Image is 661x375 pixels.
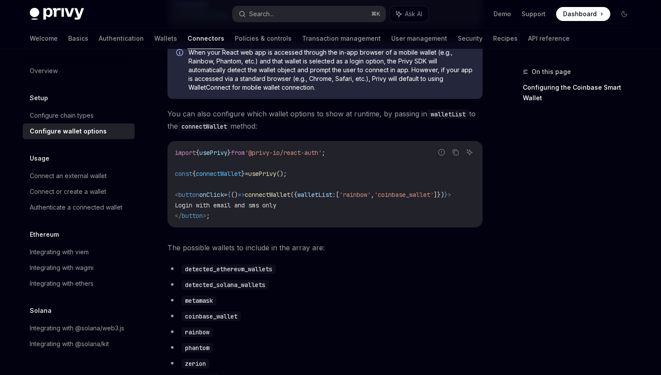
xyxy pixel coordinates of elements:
span: On this page [532,67,571,77]
span: </ [175,212,182,220]
span: ({ [290,191,297,199]
span: > [203,212,206,220]
div: Integrating with @solana/web3.js [30,323,124,333]
a: Overview [23,63,135,79]
div: Configure wallet options [30,126,107,137]
span: connectWallet [196,170,241,178]
a: Authentication [99,28,144,49]
div: Integrating with viem [30,247,89,257]
code: metamask [181,296,216,305]
span: { [192,170,196,178]
div: Connect an external wallet [30,171,107,181]
a: Configure wallet options [23,123,135,139]
a: Transaction management [302,28,381,49]
div: Configure chain types [30,110,94,121]
div: Authenticate a connected wallet [30,202,122,213]
div: Overview [30,66,58,76]
a: Configure chain types [23,108,135,123]
code: detected_solana_wallets [181,280,269,290]
span: ]}) [434,191,444,199]
span: , [371,191,374,199]
span: } [227,149,231,157]
a: Authenticate a connected wallet [23,200,135,215]
div: Integrating with wagmi [30,263,94,273]
button: Toggle dark mode [617,7,631,21]
h5: Ethereum [30,229,59,240]
svg: Info [176,49,185,58]
a: Policies & controls [235,28,292,49]
a: Wallets [154,28,177,49]
a: Support [522,10,546,18]
a: Dashboard [556,7,610,21]
span: Ask AI [405,10,422,18]
code: detected_ethereum_wallets [181,264,276,274]
code: walletList [427,109,469,119]
span: [ [336,191,339,199]
code: coinbase_wallet [181,312,241,321]
img: dark logo [30,8,84,20]
a: User management [391,28,447,49]
span: } [444,191,448,199]
span: ; [206,212,210,220]
a: Basics [68,28,88,49]
button: Report incorrect code [436,147,447,158]
span: { [196,149,199,157]
div: Integrating with ethers [30,278,94,289]
span: } [241,170,245,178]
span: usePrivy [199,149,227,157]
span: button [182,212,203,220]
span: When your React web app is accessed through the in-app browser of a mobile wallet (e.g., Rainbow,... [188,48,474,92]
a: Integrating with wagmi [23,260,135,276]
span: ⌘ K [371,11,380,18]
span: Dashboard [563,10,597,18]
span: 'rainbow' [339,191,371,199]
code: connectWallet [178,122,230,131]
a: Integrating with @solana/web3.js [23,320,135,336]
span: const [175,170,192,178]
span: import [175,149,196,157]
a: Security [458,28,483,49]
a: Demo [494,10,511,18]
span: You can also configure which wallet options to show at runtime, by passing in to the method: [167,108,483,132]
span: onClick [199,191,224,199]
code: rainbow [181,327,213,337]
span: = [224,191,227,199]
span: ; [322,149,325,157]
span: = [245,170,248,178]
span: '@privy-io/react-auth' [245,149,322,157]
a: Connect an external wallet [23,168,135,184]
span: 'coinbase_wallet' [374,191,434,199]
div: Connect or create a wallet [30,186,106,197]
span: Login with email and sms only [175,201,276,209]
span: () [231,191,238,199]
button: Copy the contents from the code block [450,147,461,158]
span: => [238,191,245,199]
a: Integrating with ethers [23,276,135,291]
h5: Solana [30,305,52,316]
div: Integrating with @solana/kit [30,339,109,349]
a: Integrating with viem [23,244,135,260]
span: button [178,191,199,199]
a: API reference [528,28,570,49]
code: phantom [181,343,213,353]
button: Search...⌘K [233,6,386,22]
span: usePrivy [248,170,276,178]
a: Integrating with @solana/kit [23,336,135,352]
span: > [448,191,451,199]
span: < [175,191,178,199]
button: Ask AI [390,6,428,22]
code: zerion [181,359,209,368]
div: Search... [249,9,274,19]
span: The possible wallets to include in the array are: [167,242,483,254]
a: Welcome [30,28,58,49]
a: Connect or create a wallet [23,184,135,200]
h5: Setup [30,93,48,103]
h5: Usage [30,153,49,164]
span: (); [276,170,287,178]
a: Configuring the Coinbase Smart Wallet [523,81,638,105]
span: { [227,191,231,199]
button: Ask AI [464,147,475,158]
span: from [231,149,245,157]
a: Recipes [493,28,518,49]
span: connectWallet [245,191,290,199]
